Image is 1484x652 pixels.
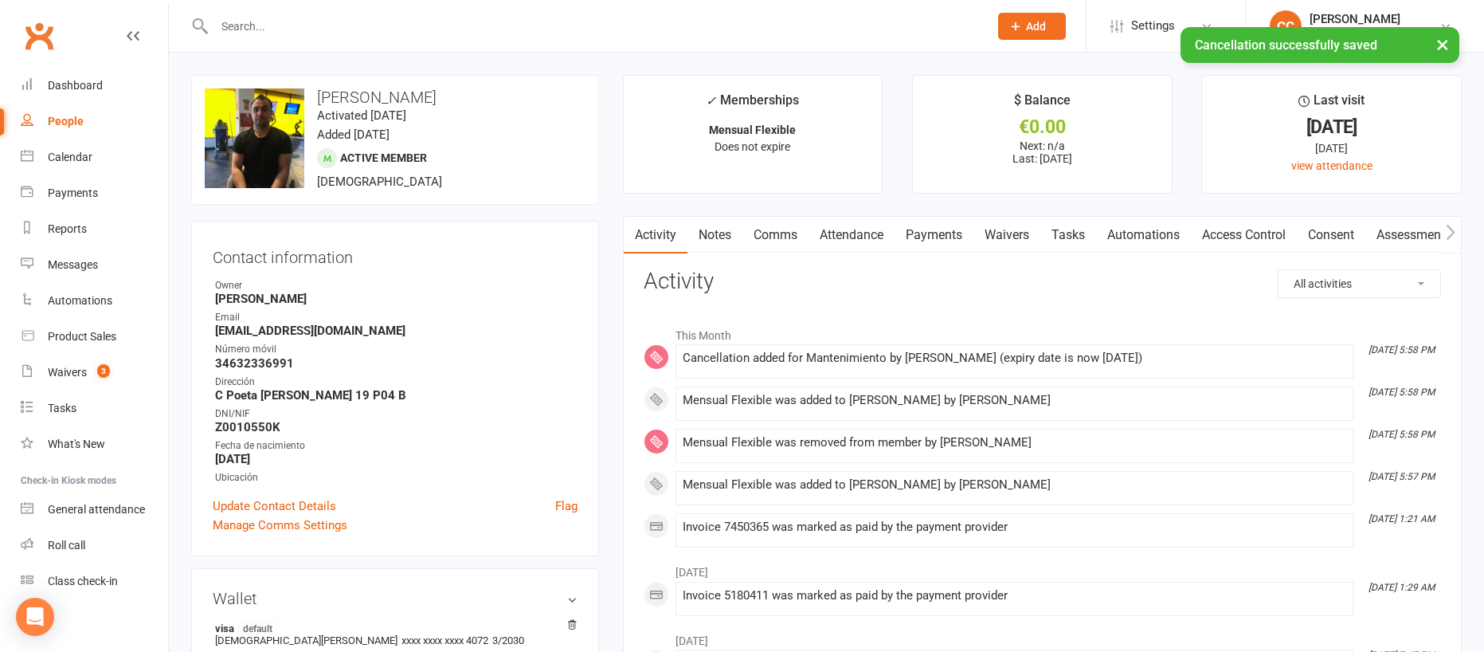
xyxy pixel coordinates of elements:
a: Messages [21,247,168,283]
span: Does not expire [715,140,790,153]
div: What's New [48,438,105,450]
div: Roll call [48,539,85,552]
div: General attendance [48,503,145,516]
div: Ubicación [215,470,578,485]
div: Payments [48,187,98,199]
strong: [PERSON_NAME] [215,292,578,306]
div: Mensual Flexible was removed from member by [PERSON_NAME] [683,436,1346,450]
div: Calendar [48,151,92,163]
div: €0.00 [927,119,1157,136]
div: Dirección [215,375,578,390]
div: [DATE] [1216,119,1447,136]
div: Waivers [48,366,87,379]
a: What's New [21,426,168,462]
i: [DATE] 5:58 PM [1368,429,1435,440]
a: People [21,104,168,139]
span: Settings [1131,8,1175,44]
a: Waivers [973,217,1040,253]
div: Invoice 7450365 was marked as paid by the payment provider [683,520,1346,534]
div: $ Balance [1014,90,1071,119]
div: Automations [48,294,112,307]
div: Número móvil [215,342,578,357]
a: Update Contact Details [213,497,336,516]
a: Assessments [1365,217,1462,253]
button: × [1428,27,1457,61]
h3: Activity [644,269,1441,294]
i: [DATE] 1:21 AM [1368,513,1435,524]
p: Next: n/a Last: [DATE] [927,139,1157,165]
a: Notes [687,217,742,253]
div: Messages [48,258,98,271]
span: [DEMOGRAPHIC_DATA] [317,175,442,189]
a: Payments [895,217,973,253]
div: Memberships [706,90,799,120]
div: Mensual Flexible was added to [PERSON_NAME] by [PERSON_NAME] [683,394,1346,407]
i: [DATE] 5:58 PM [1368,387,1435,398]
a: Flag [555,497,578,516]
i: [DATE] 1:29 AM [1368,582,1435,593]
div: CC [1270,10,1302,42]
div: Fecha de nacimiento [215,438,578,454]
div: People [48,115,84,128]
a: General attendance kiosk mode [21,492,168,528]
a: Tasks [1040,217,1096,253]
a: Calendar [21,139,168,175]
span: 3 [97,364,110,378]
div: Open Intercom Messenger [16,598,54,636]
a: Clubworx [19,16,59,56]
a: Dashboard [21,68,168,104]
li: [DATE] [644,624,1441,650]
div: Tasks [48,402,76,414]
div: Fivo Gimnasio 24 horas [1310,26,1426,41]
a: Attendance [809,217,895,253]
div: [DATE] [1216,139,1447,157]
div: Mensual Flexible was added to [PERSON_NAME] by [PERSON_NAME] [683,478,1346,492]
span: 3/2030 [492,634,524,646]
a: Manage Comms Settings [213,516,347,535]
strong: C Poeta [PERSON_NAME] 19 P04 B [215,388,578,403]
a: Access Control [1191,217,1297,253]
strong: visa [215,622,570,634]
i: [DATE] 5:58 PM [1368,344,1435,355]
a: Roll call [21,528,168,564]
div: Cancellation successfully saved [1181,27,1459,63]
div: [PERSON_NAME] [1310,12,1426,26]
i: [DATE] 5:57 PM [1368,471,1435,482]
div: Dashboard [48,79,103,92]
span: default [238,622,277,634]
h3: Wallet [213,590,578,607]
a: Class kiosk mode [21,564,168,599]
li: [DEMOGRAPHIC_DATA][PERSON_NAME] [213,619,578,649]
a: Automations [1096,217,1191,253]
i: ✓ [706,93,716,108]
a: Reports [21,211,168,247]
span: Active member [340,151,427,164]
div: Cancellation added for Mantenimiento by [PERSON_NAME] (expiry date is now [DATE]) [683,352,1346,365]
a: Automations [21,283,168,319]
strong: 34632336991 [215,356,578,371]
div: Product Sales [48,330,116,343]
img: image1725265031.png [205,88,304,188]
a: Activity [624,217,687,253]
div: Reports [48,222,87,235]
a: Consent [1297,217,1365,253]
button: Add [998,13,1066,40]
div: Invoice 5180411 was marked as paid by the payment provider [683,589,1346,603]
a: Payments [21,175,168,211]
a: Product Sales [21,319,168,355]
div: Last visit [1298,90,1365,119]
li: This Month [644,319,1441,344]
strong: Mensual Flexible [709,124,796,136]
div: Owner [215,278,578,293]
a: Tasks [21,391,168,426]
span: Add [1026,20,1046,33]
strong: [EMAIL_ADDRESS][DOMAIN_NAME] [215,324,578,338]
div: Email [215,310,578,325]
a: Waivers 3 [21,355,168,391]
h3: [PERSON_NAME] [205,88,585,106]
time: Activated [DATE] [317,108,406,123]
a: view attendance [1291,159,1372,172]
h3: Contact information [213,242,578,266]
div: Class check-in [48,575,118,587]
input: Search... [209,15,977,37]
